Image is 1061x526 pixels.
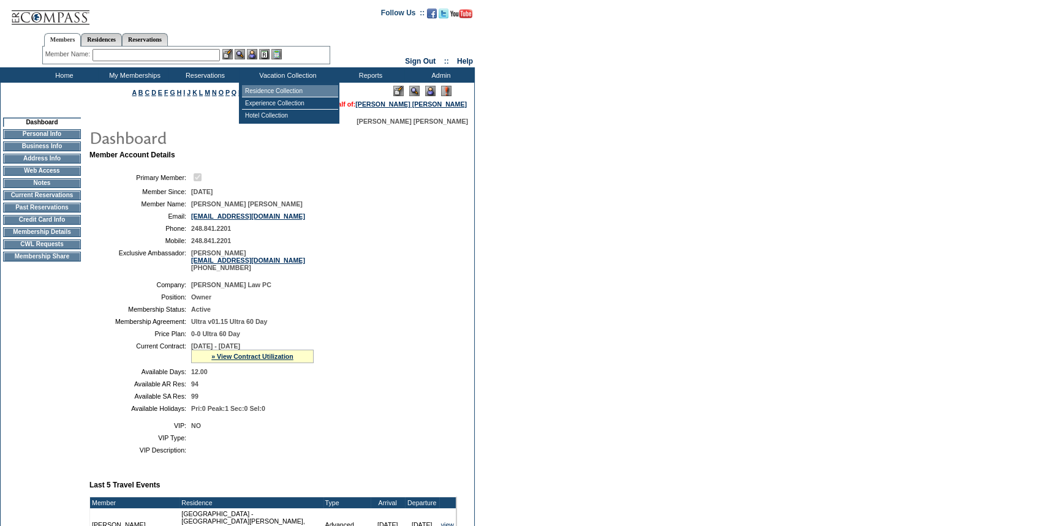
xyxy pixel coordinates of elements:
[3,252,81,261] td: Membership Share
[3,227,81,237] td: Membership Details
[138,89,143,96] a: B
[199,89,203,96] a: L
[235,49,245,59] img: View
[439,12,448,20] a: Follow us on Twitter
[94,200,186,208] td: Member Name:
[3,129,81,139] td: Personal Info
[191,188,213,195] span: [DATE]
[270,100,467,108] span: You are acting on behalf of:
[242,85,338,97] td: Residence Collection
[94,237,186,244] td: Mobile:
[187,89,191,96] a: J
[192,89,197,96] a: K
[94,306,186,313] td: Membership Status:
[191,422,201,429] span: NO
[259,49,270,59] img: Reservations
[334,67,404,83] td: Reports
[271,49,282,59] img: b_calculator.gif
[151,89,156,96] a: D
[158,89,162,96] a: E
[94,368,186,375] td: Available Days:
[405,497,439,508] td: Departure
[3,166,81,176] td: Web Access
[191,380,198,388] span: 94
[94,330,186,337] td: Price Plan:
[450,12,472,20] a: Subscribe to our YouTube Channel
[3,239,81,249] td: CWL Requests
[191,405,265,412] span: Pri:0 Peak:1 Sec:0 Sel:0
[170,89,175,96] a: G
[94,171,186,183] td: Primary Member:
[89,125,334,149] img: pgTtlDashboard.gif
[191,368,208,375] span: 12.00
[94,225,186,232] td: Phone:
[90,497,179,508] td: Member
[381,7,425,22] td: Follow Us ::
[94,422,186,429] td: VIP:
[205,89,210,96] a: M
[191,212,305,220] a: [EMAIL_ADDRESS][DOMAIN_NAME]
[89,151,175,159] b: Member Account Details
[191,393,198,400] span: 99
[247,49,257,59] img: Impersonate
[94,281,186,288] td: Company:
[225,89,230,96] a: P
[323,497,371,508] td: Type
[191,293,211,301] span: Owner
[242,97,338,110] td: Experience Collection
[239,67,334,83] td: Vacation Collection
[179,497,323,508] td: Residence
[191,225,231,232] span: 248.841.2201
[94,188,186,195] td: Member Since:
[191,342,240,350] span: [DATE] - [DATE]
[232,89,236,96] a: Q
[94,249,186,271] td: Exclusive Ambassador:
[393,86,404,96] img: Edit Mode
[89,481,160,489] b: Last 5 Travel Events
[98,67,168,83] td: My Memberships
[425,86,436,96] img: Impersonate
[94,405,186,412] td: Available Holidays:
[222,49,233,59] img: b_edit.gif
[94,446,186,454] td: VIP Description:
[242,110,338,121] td: Hotel Collection
[191,249,305,271] span: [PERSON_NAME] [PHONE_NUMBER]
[94,318,186,325] td: Membership Agreement:
[3,203,81,212] td: Past Reservations
[3,141,81,151] td: Business Info
[191,281,271,288] span: [PERSON_NAME] Law PC
[441,86,451,96] img: Log Concern/Member Elevation
[3,118,81,127] td: Dashboard
[450,9,472,18] img: Subscribe to our YouTube Channel
[94,293,186,301] td: Position:
[28,67,98,83] td: Home
[444,57,449,66] span: ::
[191,200,303,208] span: [PERSON_NAME] [PERSON_NAME]
[44,33,81,47] a: Members
[3,190,81,200] td: Current Reservations
[94,212,186,220] td: Email:
[439,9,448,18] img: Follow us on Twitter
[355,100,467,108] a: [PERSON_NAME] [PERSON_NAME]
[427,9,437,18] img: Become our fan on Facebook
[457,57,473,66] a: Help
[404,67,475,83] td: Admin
[405,57,436,66] a: Sign Out
[191,330,240,337] span: 0-0 Ultra 60 Day
[3,178,81,188] td: Notes
[409,86,420,96] img: View Mode
[191,318,267,325] span: Ultra v01.15 Ultra 60 Day
[427,12,437,20] a: Become our fan on Facebook
[191,306,211,313] span: Active
[211,353,293,360] a: » View Contract Utilization
[191,257,305,264] a: [EMAIL_ADDRESS][DOMAIN_NAME]
[94,393,186,400] td: Available SA Res:
[177,89,182,96] a: H
[183,89,185,96] a: I
[94,434,186,441] td: VIP Type:
[191,237,231,244] span: 248.841.2201
[371,497,405,508] td: Arrival
[357,118,468,125] span: [PERSON_NAME] [PERSON_NAME]
[164,89,168,96] a: F
[219,89,224,96] a: O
